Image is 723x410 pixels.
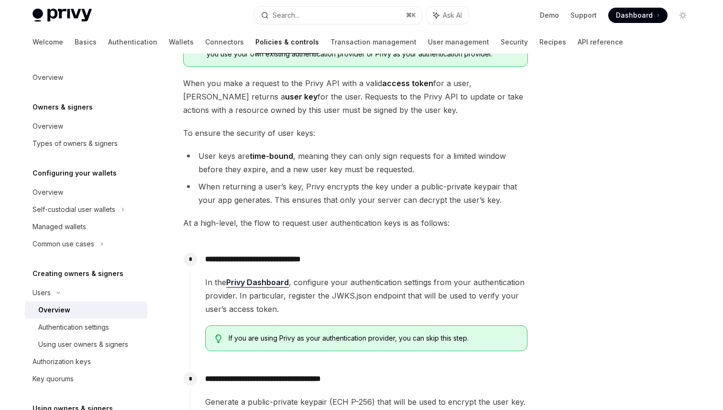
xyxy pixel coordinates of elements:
[427,7,469,24] button: Ask AI
[75,31,97,54] a: Basics
[226,277,289,288] a: Privy Dashboard
[578,31,623,54] a: API reference
[25,336,147,353] a: Using user owners & signers
[25,218,147,235] a: Managed wallets
[33,101,93,113] h5: Owners & signers
[33,356,91,367] div: Authorization keys
[183,126,528,140] span: To ensure the security of user keys:
[169,31,194,54] a: Wallets
[539,31,566,54] a: Recipes
[330,31,416,54] a: Transaction management
[285,92,318,101] strong: user key
[25,319,147,336] a: Authentication settings
[501,31,528,54] a: Security
[33,9,92,22] img: light logo
[215,334,222,343] svg: Tip
[540,11,559,20] a: Demo
[33,72,63,83] div: Overview
[25,69,147,86] a: Overview
[205,31,244,54] a: Connectors
[33,373,74,385] div: Key quorums
[33,138,118,149] div: Types of owners & signers
[33,121,63,132] div: Overview
[183,216,528,230] span: At a high-level, the flow to request user authentication keys is as follows:
[675,8,690,23] button: Toggle dark mode
[382,78,433,88] strong: access token
[250,151,293,161] strong: time-bound
[33,167,117,179] h5: Configuring your wallets
[25,370,147,388] a: Key quorums
[33,221,86,233] div: Managed wallets
[25,184,147,201] a: Overview
[443,11,462,20] span: Ask AI
[616,11,653,20] span: Dashboard
[33,268,123,279] h5: Creating owners & signers
[25,301,147,319] a: Overview
[25,135,147,152] a: Types of owners & signers
[38,321,109,333] div: Authentication settings
[254,7,422,24] button: Search...⌘K
[33,238,94,250] div: Common use cases
[255,31,319,54] a: Policies & controls
[38,339,128,350] div: Using user owners & signers
[608,8,668,23] a: Dashboard
[38,304,70,316] div: Overview
[25,118,147,135] a: Overview
[183,77,528,117] span: When you make a request to the Privy API with a valid for a user, [PERSON_NAME] returns a for the...
[33,287,51,299] div: Users
[273,10,299,21] div: Search...
[406,11,416,19] span: ⌘ K
[428,31,489,54] a: User management
[183,149,528,176] li: User keys are , meaning they can only sign requests for a limited window before they expire, and ...
[33,31,63,54] a: Welcome
[570,11,597,20] a: Support
[33,187,63,198] div: Overview
[25,353,147,370] a: Authorization keys
[108,31,157,54] a: Authentication
[229,333,518,343] span: If you are using Privy as your authentication provider, you can skip this step.
[205,276,527,316] span: In the , configure your authentication settings from your authentication provider. In particular,...
[183,180,528,207] li: When returning a user’s key, Privy encrypts the key under a public-private keypair that your app ...
[33,204,115,215] div: Self-custodial user wallets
